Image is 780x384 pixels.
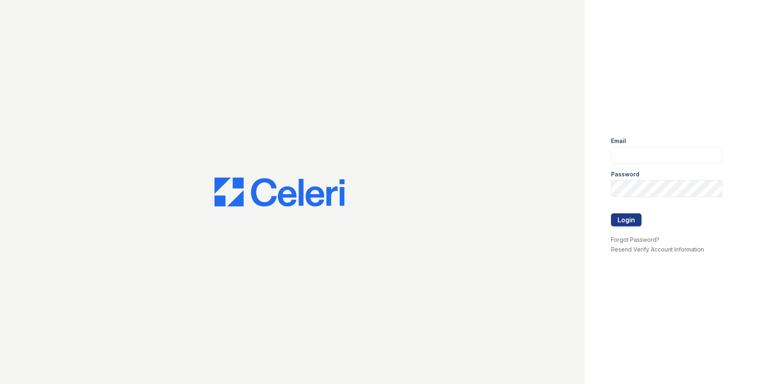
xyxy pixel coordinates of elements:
[611,246,704,253] a: Resend Verify Account Information
[611,170,639,178] label: Password
[214,178,344,207] img: CE_Logo_Blue-a8612792a0a2168367f1c8372b55b34899dd931a85d93a1a3d3e32e68fde9ad4.png
[611,213,641,226] button: Login
[611,137,626,145] label: Email
[611,236,659,243] a: Forgot Password?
